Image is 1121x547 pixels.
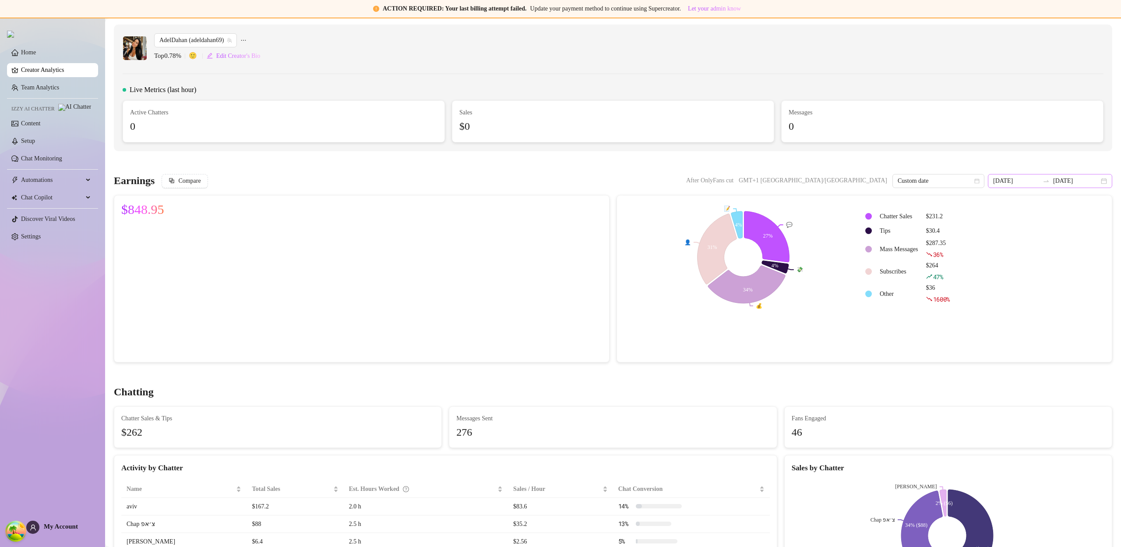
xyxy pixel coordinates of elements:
div: $36 [926,283,950,305]
span: Update your payment method to continue using Supercreator. [530,5,681,12]
span: Name [127,484,234,494]
a: Chat Monitoring [21,155,62,162]
span: Chat Conversion [618,484,758,494]
div: $287.35 [926,238,950,260]
button: Open Tanstack query devtools [7,522,25,540]
div: $231.2 [926,212,950,221]
div: 0 [130,118,437,135]
span: Fans Engaged [792,414,1105,423]
span: Automations [21,173,83,187]
div: $264 [926,261,950,282]
td: Tips [876,224,922,238]
img: logo.svg [7,31,14,38]
span: swap-right [1043,178,1050,185]
a: Content [21,120,40,127]
div: Activity by Chatter [121,462,770,474]
span: Live Metrics (last hour) [130,85,196,95]
span: Total Sales [252,484,331,494]
span: Active Chatters [130,108,437,117]
td: Chatter Sales [876,210,922,223]
span: 13 % [618,519,632,529]
td: $88 [247,515,343,533]
text: 📝 [724,205,730,212]
th: Name [121,481,247,498]
input: Start date [993,176,1039,186]
span: Sales [459,108,767,117]
span: 47 % [933,273,943,281]
span: Izzy AI Chatter [11,105,55,113]
text: 💸 [797,266,803,273]
button: Let your admin know [684,4,744,14]
span: Messages Sent [456,414,769,423]
text: Chap צ׳אפ [870,517,895,523]
td: aviv [121,498,247,515]
span: GMT+1 [GEOGRAPHIC_DATA]/[GEOGRAPHIC_DATA] [739,174,887,187]
a: Team Analytics [21,84,59,91]
span: 36 % [933,250,943,259]
td: Other [876,283,922,305]
text: 💬 [786,221,793,228]
button: Compare [162,174,208,188]
img: AdelDahan [123,36,147,60]
input: End date [1053,176,1099,186]
td: 2.5 h [344,515,508,533]
strong: ACTION REQUIRED: Your last billing attempt failed. [383,5,527,12]
div: 46 [792,424,1105,441]
span: ellipsis [240,33,247,47]
img: Chat Copilot [11,195,17,201]
span: After OnlyFans cut [686,174,733,187]
span: $262 [121,424,434,441]
td: $167.2 [247,498,343,515]
th: Sales / Hour [508,481,613,498]
span: edit [207,53,213,59]
a: Settings [21,233,41,240]
span: thunderbolt [11,177,18,184]
td: Chap צ׳אפ [121,515,247,533]
span: 5 % [618,536,632,546]
h3: Chatting [114,385,154,399]
a: Creator Analytics [21,63,91,77]
span: 1600 % [933,295,950,303]
span: calendar [974,178,980,184]
span: team [227,38,232,43]
div: 276 [456,424,769,441]
span: Sales / Hour [513,484,601,494]
span: Top 0.78 % [154,51,189,61]
span: Chat Copilot [21,191,83,205]
td: 2.0 h [344,498,508,515]
span: Custom date [898,174,979,188]
span: 14 % [618,501,632,511]
th: Total Sales [247,481,343,498]
span: Compare [178,178,201,185]
h3: Earnings [114,174,155,188]
span: user [30,524,36,531]
span: question-circle [403,484,409,494]
span: fall [926,296,932,302]
text: [PERSON_NAME] [895,484,937,490]
span: block [169,178,175,184]
a: Home [21,49,36,56]
span: Chatter Sales & Tips [121,414,434,423]
span: $848.95 [121,202,164,217]
div: $30.4 [926,226,950,236]
a: Discover Viral Videos [21,216,75,222]
span: AdelDahan (adeldahan69) [159,34,232,47]
div: Est. Hours Worked [349,484,496,494]
span: 🙂 [189,51,206,61]
div: 0 [789,118,1096,135]
td: Subscribes [876,261,922,282]
span: rise [926,273,932,280]
span: Edit Creator's Bio [216,53,261,60]
text: 💰 [756,302,762,309]
th: Chat Conversion [613,481,770,498]
td: $83.6 [508,498,613,515]
span: to [1043,178,1050,185]
img: AI Chatter [58,104,91,111]
span: My Account [44,523,78,530]
span: exclamation-circle [373,6,379,12]
span: Messages [789,108,1096,117]
a: Setup [21,138,35,144]
div: Sales by Chatter [792,462,1105,474]
td: $35.2 [508,515,613,533]
span: Let your admin know [688,5,741,12]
